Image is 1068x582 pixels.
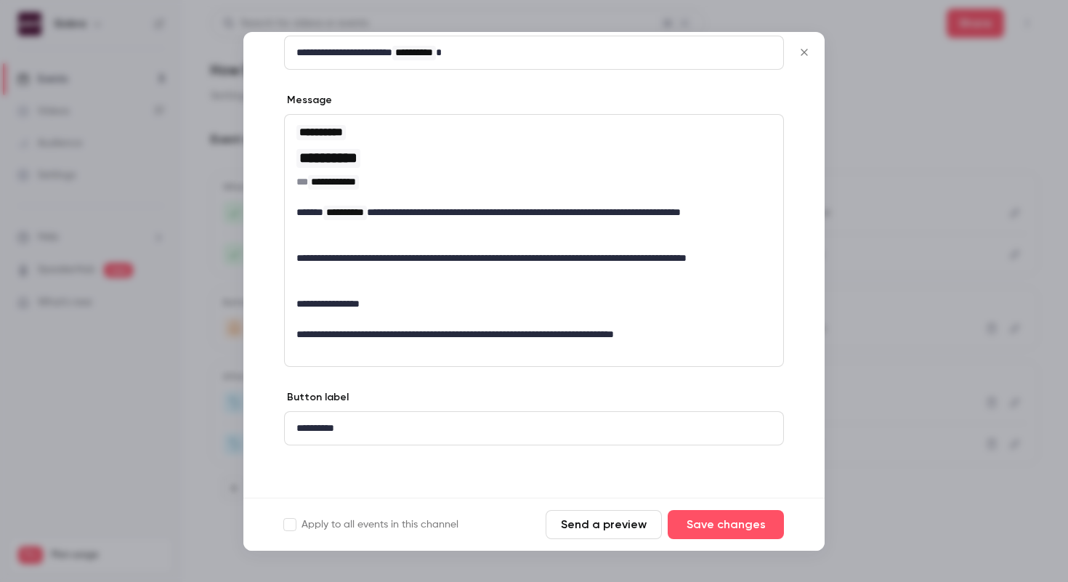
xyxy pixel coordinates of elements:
[284,390,349,405] label: Button label
[546,510,662,539] button: Send a preview
[285,115,783,366] div: editor
[285,36,783,69] div: editor
[284,93,332,108] label: Message
[285,412,783,445] div: editor
[284,517,458,532] label: Apply to all events in this channel
[790,38,819,67] button: Close
[668,510,784,539] button: Save changes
